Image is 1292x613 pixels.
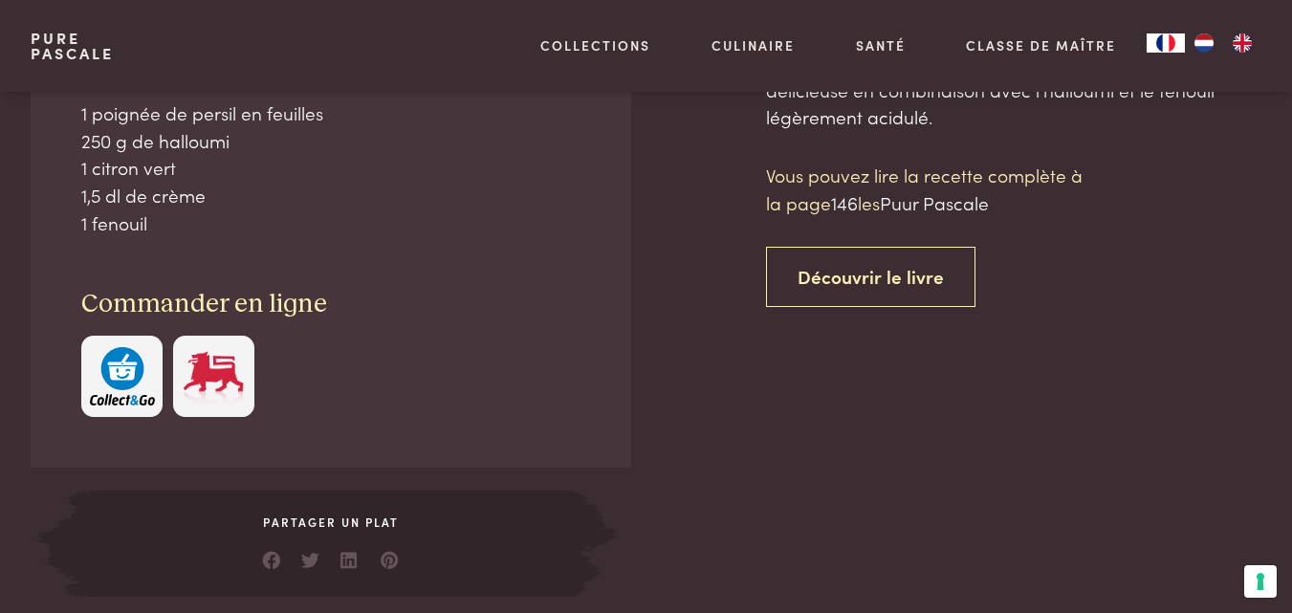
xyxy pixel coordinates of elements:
div: 1,5 dl de crème [81,182,580,209]
img: Delhaize [181,347,246,405]
div: 1 citron vert [81,154,580,182]
a: NL [1185,33,1223,53]
aside: Language selected: Français [1147,33,1261,53]
a: Culinaire [712,35,795,55]
a: Collections [540,35,650,55]
div: 1 fenouil [81,209,580,237]
a: Classe de maître [966,35,1116,55]
span: Partager un plat [90,514,572,531]
button: Vos préférences en matière de consentement pour les technologies de suivi [1244,565,1277,598]
a: Découvrir le livre [766,247,975,307]
a: PurePascale [31,31,114,61]
ul: Language list [1185,33,1261,53]
h3: Commander en ligne [81,288,580,321]
p: Vous pouvez lire la recette complète à la page les [766,162,1091,216]
span: Puur Pascale [880,189,989,215]
img: c308188babc36a3a401bcb5cb7e020f4d5ab42f7cacd8327e500463a43eeb86c.svg [90,347,155,405]
div: 250 g de halloumi [81,127,580,155]
a: Santé [856,35,906,55]
a: FR [1147,33,1185,53]
div: 1 poignée de persil en feuilles [81,99,580,127]
span: 146 [831,189,858,215]
div: Language [1147,33,1185,53]
a: EN [1223,33,1261,53]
